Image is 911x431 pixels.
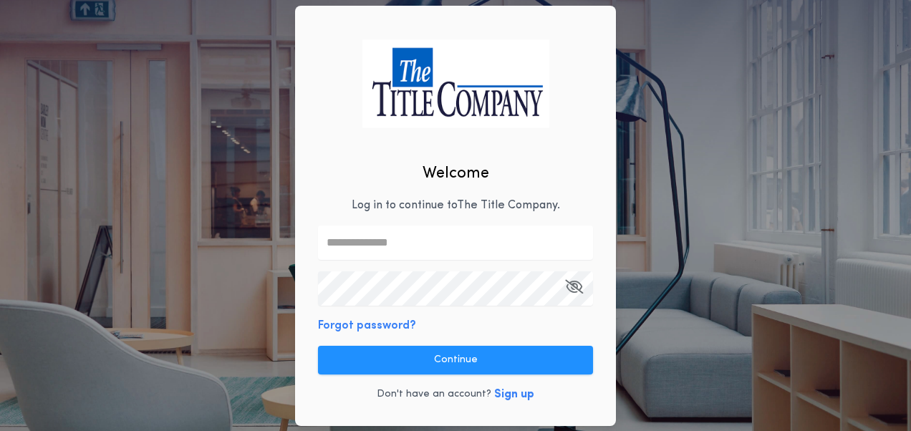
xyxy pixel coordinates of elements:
[352,197,560,214] p: Log in to continue to The Title Company .
[377,387,491,402] p: Don't have an account?
[318,346,593,374] button: Continue
[494,386,534,403] button: Sign up
[423,162,489,185] h2: Welcome
[362,39,549,127] img: logo
[318,317,416,334] button: Forgot password?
